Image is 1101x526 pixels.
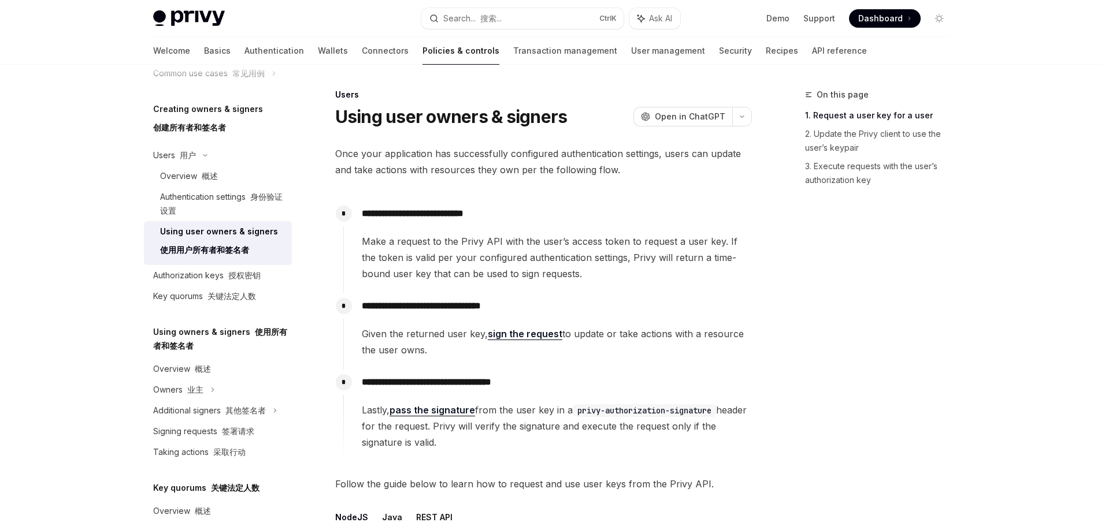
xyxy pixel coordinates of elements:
img: light logo [153,10,225,27]
span: On this page [817,88,869,102]
div: Overview [160,169,218,183]
span: Make a request to the Privy API with the user’s access token to request a user key. If the token ... [362,233,751,282]
a: Welcome [153,37,190,65]
div: Using user owners & signers [160,225,278,262]
div: Users [335,89,752,100]
font: 使用所有者和签名者 [153,327,287,350]
div: Authentication settings [160,190,285,218]
font: 签署请求 [222,426,254,436]
font: 关键法定人数 [211,483,260,493]
button: Ask AI [629,8,680,29]
a: Policies & controls [422,37,499,65]
font: 业主 [187,385,203,394]
span: Ask AI [649,13,672,24]
font: 创建所有者和签名者 [153,122,226,132]
a: 3. Execute requests with the user’s authorization key [805,157,958,189]
a: Basics [204,37,231,65]
a: Authorization keys 授权密钥 [144,265,292,286]
div: Signing requests [153,424,254,438]
button: Open in ChatGPT [633,107,732,126]
span: Open in ChatGPT [655,111,725,122]
div: Users [153,148,196,162]
a: Security [719,37,752,65]
a: Recipes [766,37,798,65]
a: Using user owners & signers使用用户所有者和签名者 [144,221,292,265]
a: Wallets [318,37,348,65]
a: Overview 概述 [144,166,292,186]
div: Search... [443,12,502,25]
font: 用户 [180,150,196,160]
font: 采取行动 [213,447,246,457]
div: Owners [153,383,203,397]
font: 概述 [195,506,211,516]
a: Overview 概述 [144,501,292,521]
font: 使用用户所有者和签名者 [160,245,249,255]
a: 2. Update the Privy client to use the user’s keypair [805,125,958,157]
span: Once your application has successfully configured authentication settings, users can update and t... [335,146,752,178]
span: Follow the guide below to learn how to request and use user keys from the Privy API. [335,476,752,492]
a: Authentication [244,37,304,65]
div: Taking actions [153,445,246,459]
a: Connectors [362,37,409,65]
a: Signing requests 签署请求 [144,421,292,442]
a: User management [631,37,705,65]
button: Search... 搜索...CtrlK [421,8,624,29]
a: Dashboard [849,9,921,28]
span: Dashboard [858,13,903,24]
a: API reference [812,37,867,65]
a: Overview 概述 [144,359,292,379]
font: 搜索... [480,13,502,23]
a: Key quorums 关键法定人数 [144,286,292,307]
a: Transaction management [513,37,617,65]
a: Demo [766,13,789,24]
h5: Using owners & signers [153,325,292,353]
span: Ctrl K [599,14,617,23]
span: Given the returned user key, to update or take actions with a resource the user owns. [362,326,751,358]
a: Taking actions 采取行动 [144,442,292,462]
div: Key quorums [153,289,256,303]
a: 1. Request a user key for a user [805,106,958,125]
font: 其他签名者 [225,405,266,415]
font: 概述 [202,171,218,181]
a: sign the request [488,328,562,340]
a: Authentication settings 身份验证设置 [144,186,292,221]
div: Overview [153,362,211,376]
a: pass the signature [390,404,475,416]
h5: Creating owners & signers [153,102,263,139]
h5: Key quorums [153,481,260,495]
a: Support [803,13,835,24]
font: 授权密钥 [228,270,261,280]
span: Lastly, from the user key in a header for the request. Privy will verify the signature and execut... [362,402,751,450]
div: Authorization keys [153,268,261,282]
h1: Using user owners & signers [335,106,568,127]
div: Overview [153,504,211,518]
code: privy-authorization-signature [573,404,716,417]
button: Toggle dark mode [930,9,948,28]
font: 关键法定人数 [207,291,256,301]
font: 概述 [195,364,211,374]
div: Additional signers [153,404,266,417]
